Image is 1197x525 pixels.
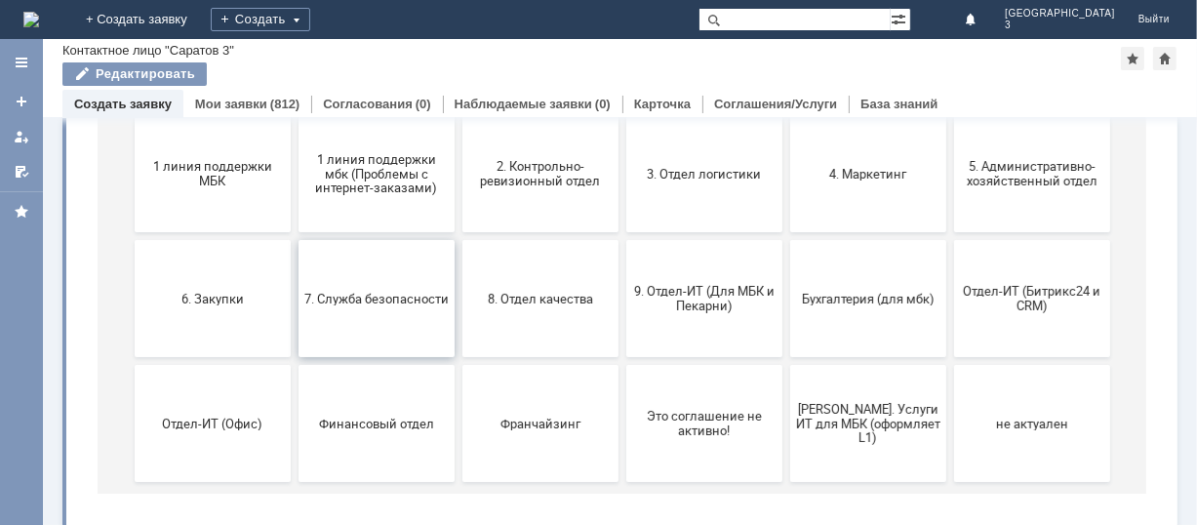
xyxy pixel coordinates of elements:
span: 8. Отдел качества [386,410,531,424]
header: Выберите тематику заявки [16,195,1064,215]
button: 4. Маркетинг [708,234,864,351]
span: 5. Административно-хозяйственный отдел [878,278,1022,307]
div: Добавить в избранное [1121,47,1144,70]
span: 7. Служба безопасности [222,410,367,424]
button: 1 линия поддержки МБК [53,234,209,351]
span: [GEOGRAPHIC_DATA] [1005,8,1115,20]
a: Создать заявку [6,86,37,117]
span: Расширенный поиск [891,9,910,27]
div: (812) [270,97,299,111]
div: (0) [416,97,431,111]
a: Мои согласования [6,156,37,187]
a: Мои заявки [195,97,267,111]
span: 2. Контрольно-ревизионный отдел [386,278,531,307]
button: Отдел-ИТ (Битрикс24 и CRM) [872,359,1028,476]
a: Соглашения/Услуги [714,97,837,111]
button: 7. Служба безопасности [217,359,373,476]
button: 6. Закупки [53,359,209,476]
button: 5. Административно-хозяйственный отдел [872,234,1028,351]
button: 9. Отдел-ИТ (Для МБК и Пекарни) [544,359,700,476]
button: 2. Контрольно-ревизионный отдел [380,234,537,351]
span: 1 линия поддержки мбк (Проблемы с интернет-заказами) [222,270,367,314]
input: Например, почта или справка [345,87,736,123]
label: Воспользуйтесь поиском [345,48,736,67]
a: Наблюдаемые заявки [455,97,592,111]
button: Бухгалтерия (для мбк) [708,359,864,476]
span: Отдел-ИТ (Битрикс24 и CRM) [878,403,1022,432]
span: 3 [1005,20,1115,31]
button: 8. Отдел качества [380,359,537,476]
div: (0) [595,97,611,111]
span: 1 линия поддержки МБК [59,278,203,307]
img: logo [23,12,39,27]
a: База знаний [860,97,938,111]
button: 1 линия поддержки мбк (Проблемы с интернет-заказами) [217,234,373,351]
span: 9. Отдел-ИТ (Для МБК и Пекарни) [550,403,695,432]
span: Бухгалтерия (для мбк) [714,410,858,424]
span: 4. Маркетинг [714,285,858,300]
a: Карточка [634,97,691,111]
a: Создать заявку [74,97,172,111]
a: Согласования [323,97,413,111]
span: 6. Закупки [59,410,203,424]
button: 3. Отдел логистики [544,234,700,351]
div: Создать [211,8,310,31]
a: Мои заявки [6,121,37,152]
div: Сделать домашней страницей [1153,47,1177,70]
span: 3. Отдел логистики [550,285,695,300]
a: Перейти на домашнюю страницу [23,12,39,27]
div: Контактное лицо "Саратов 3" [62,43,234,58]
